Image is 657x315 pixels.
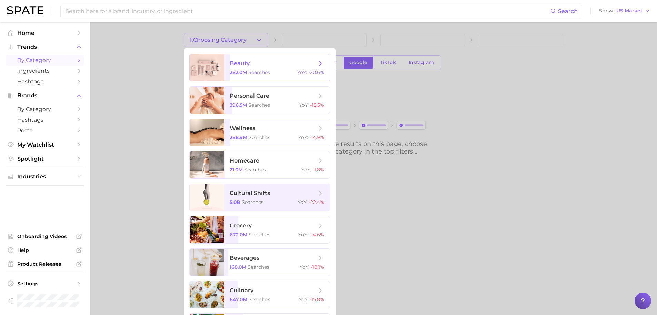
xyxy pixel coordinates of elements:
[6,55,84,66] a: by Category
[309,134,324,140] span: -14.9%
[17,57,72,63] span: by Category
[311,264,324,270] span: -18.1%
[6,231,84,242] a: Onboarding Videos
[558,8,578,14] span: Search
[249,232,270,238] span: searches
[17,233,72,239] span: Onboarding Videos
[230,287,253,294] span: culinary
[6,259,84,269] a: Product Releases
[17,141,72,148] span: My Watchlist
[300,264,309,270] span: YoY :
[310,296,324,303] span: -15.8%
[17,117,72,123] span: Hashtags
[230,255,259,261] span: beverages
[242,199,263,205] span: searches
[299,296,308,303] span: YoY :
[244,167,266,173] span: searches
[17,261,72,267] span: Product Releases
[309,199,324,205] span: -22.4%
[230,60,250,67] span: beauty
[6,66,84,76] a: Ingredients
[17,30,72,36] span: Home
[301,167,311,173] span: YoY :
[6,154,84,164] a: Spotlight
[6,245,84,255] a: Help
[17,280,72,287] span: Settings
[65,5,550,17] input: Search here for a brand, industry, or ingredient
[230,92,269,99] span: personal care
[6,115,84,125] a: Hashtags
[298,232,308,238] span: YoY :
[17,127,72,134] span: Posts
[6,28,84,38] a: Home
[6,76,84,87] a: Hashtags
[17,156,72,162] span: Spotlight
[248,69,270,76] span: searches
[312,167,324,173] span: -1.8%
[230,125,255,131] span: wellness
[17,106,72,112] span: by Category
[299,102,309,108] span: YoY :
[230,296,247,303] span: 647.0m
[230,102,247,108] span: 396.5m
[309,232,324,238] span: -14.6%
[17,247,72,253] span: Help
[6,90,84,101] button: Brands
[249,296,270,303] span: searches
[297,69,307,76] span: YoY :
[230,69,247,76] span: 282.0m
[6,125,84,136] a: Posts
[308,69,324,76] span: -20.6%
[298,199,307,205] span: YoY :
[230,190,270,196] span: cultural shifts
[6,139,84,150] a: My Watchlist
[248,264,269,270] span: searches
[17,174,72,180] span: Industries
[6,42,84,52] button: Trends
[17,68,72,74] span: Ingredients
[616,9,643,13] span: US Market
[298,134,308,140] span: YoY :
[248,102,270,108] span: searches
[230,232,247,238] span: 672.0m
[597,7,652,16] button: ShowUS Market
[7,6,43,14] img: SPATE
[230,167,243,173] span: 21.0m
[249,134,270,140] span: searches
[6,171,84,182] button: Industries
[17,44,72,50] span: Trends
[6,278,84,289] a: Settings
[6,104,84,115] a: by Category
[230,199,240,205] span: 5.0b
[17,92,72,99] span: Brands
[230,134,247,140] span: 288.9m
[17,78,72,85] span: Hashtags
[230,157,259,164] span: homecare
[230,222,252,229] span: grocery
[230,264,246,270] span: 168.0m
[599,9,614,13] span: Show
[310,102,324,108] span: -15.5%
[6,292,84,309] a: Log out. Currently logged in as Brennan McVicar with e-mail brennan@spate.nyc.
